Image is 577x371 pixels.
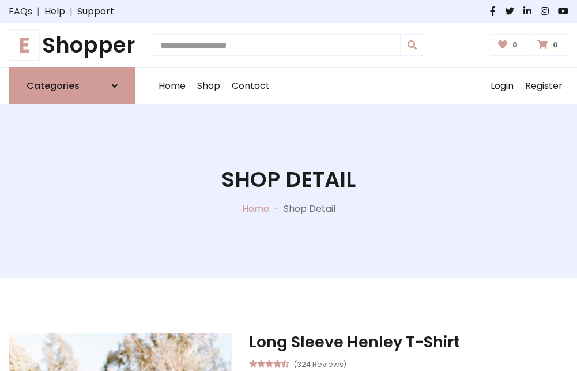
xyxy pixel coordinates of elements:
a: Categories [9,67,135,104]
h3: Long Sleeve Henley T-Shirt [249,333,568,351]
h1: Shopper [9,32,135,58]
span: 0 [550,40,561,50]
h6: Categories [27,80,80,91]
small: (324 Reviews) [293,357,346,370]
a: Help [44,5,65,18]
p: - [269,202,284,216]
h1: Shop Detail [221,167,356,192]
span: E [9,29,40,61]
p: Shop Detail [284,202,335,216]
a: Home [242,202,269,215]
a: EShopper [9,32,135,58]
span: 0 [510,40,521,50]
a: Shop [191,68,226,104]
a: 0 [491,34,528,56]
a: Support [77,5,114,18]
a: Register [519,68,568,104]
a: FAQs [9,5,32,18]
a: Login [485,68,519,104]
span: | [32,5,44,18]
a: Home [153,68,191,104]
span: | [65,5,77,18]
a: 0 [530,34,568,56]
a: Contact [226,68,276,104]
